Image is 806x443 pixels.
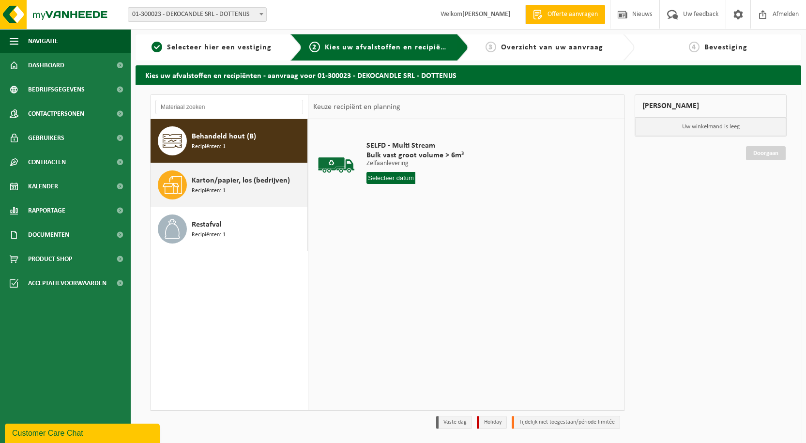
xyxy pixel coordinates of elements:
[28,150,66,174] span: Contracten
[635,94,787,118] div: [PERSON_NAME]
[308,95,405,119] div: Keuze recipiënt en planning
[140,42,283,53] a: 1Selecteer hier een vestiging
[635,118,786,136] p: Uw winkelmand is leeg
[366,172,415,184] input: Selecteer datum
[501,44,603,51] span: Overzicht van uw aanvraag
[151,163,308,207] button: Karton/papier, los (bedrijven) Recipiënten: 1
[325,44,458,51] span: Kies uw afvalstoffen en recipiënten
[192,142,226,152] span: Recipiënten: 1
[436,416,472,429] li: Vaste dag
[704,44,747,51] span: Bevestiging
[545,10,600,19] span: Offerte aanvragen
[167,44,272,51] span: Selecteer hier een vestiging
[192,175,290,186] span: Karton/papier, los (bedrijven)
[28,102,84,126] span: Contactpersonen
[128,7,267,22] span: 01-300023 - DEKOCANDLE SRL - DOTTENIJS
[28,77,85,102] span: Bedrijfsgegevens
[28,223,69,247] span: Documenten
[366,160,464,167] p: Zelfaanlevering
[152,42,162,52] span: 1
[155,100,303,114] input: Materiaal zoeken
[151,207,308,251] button: Restafval Recipiënten: 1
[28,247,72,271] span: Product Shop
[192,131,256,142] span: Behandeld hout (B)
[525,5,605,24] a: Offerte aanvragen
[28,271,106,295] span: Acceptatievoorwaarden
[512,416,620,429] li: Tijdelijk niet toegestaan/période limitée
[192,219,222,230] span: Restafval
[5,422,162,443] iframe: chat widget
[477,416,507,429] li: Holiday
[366,151,464,160] span: Bulk vast groot volume > 6m³
[486,42,496,52] span: 3
[151,119,308,163] button: Behandeld hout (B) Recipiënten: 1
[192,230,226,240] span: Recipiënten: 1
[462,11,511,18] strong: [PERSON_NAME]
[28,174,58,199] span: Kalender
[28,199,65,223] span: Rapportage
[309,42,320,52] span: 2
[136,65,801,84] h2: Kies uw afvalstoffen en recipiënten - aanvraag voor 01-300023 - DEKOCANDLE SRL - DOTTENIJS
[28,126,64,150] span: Gebruikers
[28,53,64,77] span: Dashboard
[366,141,464,151] span: SELFD - Multi Stream
[28,29,58,53] span: Navigatie
[192,186,226,196] span: Recipiënten: 1
[128,8,266,21] span: 01-300023 - DEKOCANDLE SRL - DOTTENIJS
[746,146,786,160] a: Doorgaan
[689,42,700,52] span: 4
